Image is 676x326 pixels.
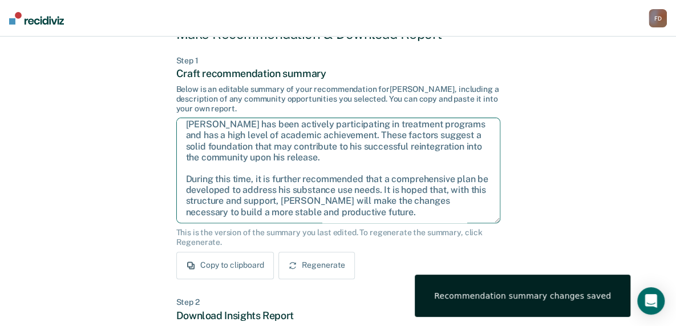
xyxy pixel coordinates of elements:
[649,9,667,27] button: FD
[278,252,355,279] button: Regenerate
[176,252,274,279] button: Copy to clipboard
[176,67,500,80] div: Craft recommendation summary
[176,297,500,307] div: Step 2
[637,287,665,315] div: Open Intercom Messenger
[649,9,667,27] div: F D
[176,228,500,247] div: This is the version of the summary you last edited. To regenerate the summary, click Regenerate.
[176,118,500,223] textarea: Given the circumstances of this case, it is recommended that [PERSON_NAME] be sentenced to a peri...
[176,309,500,322] div: Download Insights Report
[176,56,500,66] div: Step 1
[9,12,64,25] img: Recidiviz
[176,84,500,113] div: Below is an editable summary of your recommendation for [PERSON_NAME] , including a description o...
[434,291,611,301] span: Recommendation summary changes saved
